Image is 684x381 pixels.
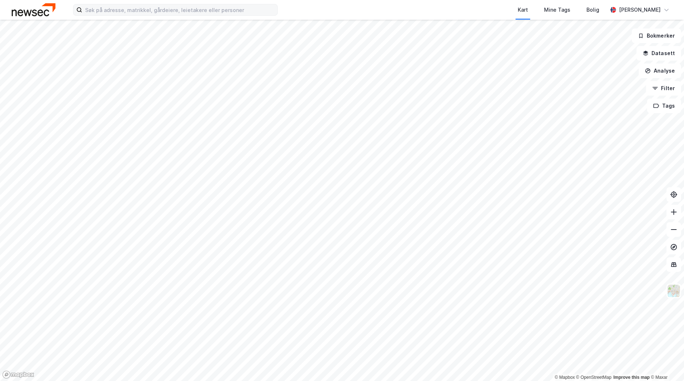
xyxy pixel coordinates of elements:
iframe: Chat Widget [647,346,684,381]
div: Bolig [586,5,599,14]
div: Kontrollprogram for chat [647,346,684,381]
div: [PERSON_NAME] [619,5,661,14]
div: Mine Tags [544,5,570,14]
input: Søk på adresse, matrikkel, gårdeiere, leietakere eller personer [82,4,277,15]
div: Kart [518,5,528,14]
img: newsec-logo.f6e21ccffca1b3a03d2d.png [12,3,56,16]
